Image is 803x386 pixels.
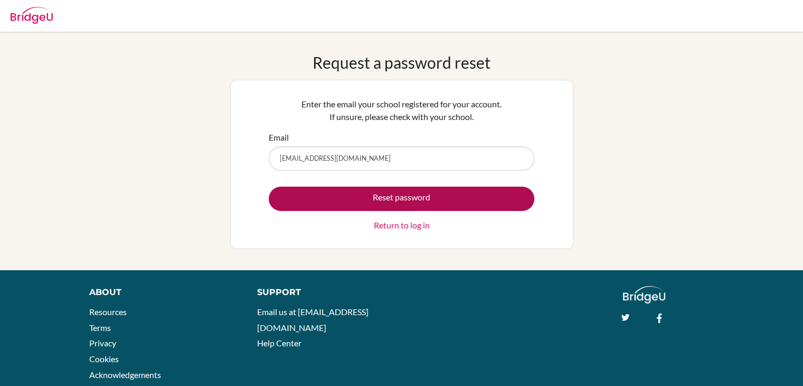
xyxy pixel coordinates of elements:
div: About [89,286,233,299]
img: logo_white@2x-f4f0deed5e89b7ecb1c2cc34c3e3d731f90f0f143d5ea2071677605dd97b5244.png [623,286,666,304]
a: Help Center [257,338,301,348]
p: Enter the email your school registered for your account. If unsure, please check with your school. [269,98,534,123]
a: Return to log in [374,219,430,232]
label: Email [269,131,289,144]
a: Acknowledgements [89,370,161,380]
a: Cookies [89,354,119,364]
a: Email us at [EMAIL_ADDRESS][DOMAIN_NAME] [257,307,369,333]
a: Resources [89,307,127,317]
img: Bridge-U [11,7,53,24]
h1: Request a password reset [313,53,490,72]
a: Terms [89,323,111,333]
a: Privacy [89,338,116,348]
button: Reset password [269,187,534,211]
div: Support [257,286,390,299]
